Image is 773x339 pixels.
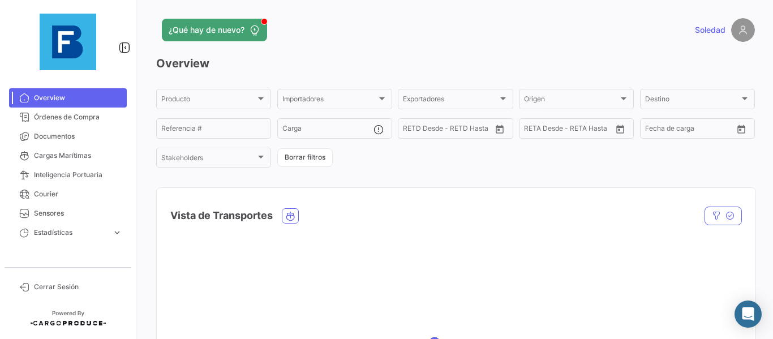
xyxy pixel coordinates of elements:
span: Destino [645,97,740,105]
a: Courier [9,184,127,204]
span: Estadísticas [34,228,108,238]
span: Órdenes de Compra [34,112,122,122]
span: Overview [34,93,122,103]
a: Sensores [9,204,127,223]
span: Origen [524,97,619,105]
button: Borrar filtros [277,148,333,167]
input: Hasta [431,126,473,134]
span: Sensores [34,208,122,218]
a: Órdenes de Compra [9,108,127,127]
button: Open calendar [733,121,750,138]
button: Ocean [282,209,298,223]
input: Desde [403,126,423,134]
span: Importadores [282,97,377,105]
span: Exportadores [403,97,497,105]
span: Soledad [695,24,725,36]
span: Stakeholders [161,156,256,164]
img: 12429640-9da8-4fa2-92c4-ea5716e443d2.jpg [40,14,96,70]
h3: Overview [156,55,755,71]
a: Overview [9,88,127,108]
a: Documentos [9,127,127,146]
button: ¿Qué hay de nuevo? [162,19,267,41]
a: Inteligencia Portuaria [9,165,127,184]
span: expand_more [112,228,122,238]
span: Inteligencia Portuaria [34,170,122,180]
a: Cargas Marítimas [9,146,127,165]
span: Cerrar Sesión [34,282,122,292]
button: Open calendar [491,121,508,138]
input: Desde [645,126,665,134]
span: Documentos [34,131,122,141]
span: Producto [161,97,256,105]
button: Open calendar [612,121,629,138]
input: Desde [524,126,544,134]
span: ¿Qué hay de nuevo? [169,24,244,36]
input: Hasta [552,126,594,134]
img: placeholder-user.png [731,18,755,42]
h4: Vista de Transportes [170,208,273,224]
div: Abrir Intercom Messenger [735,301,762,328]
input: Hasta [673,126,715,134]
span: Courier [34,189,122,199]
span: Cargas Marítimas [34,151,122,161]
